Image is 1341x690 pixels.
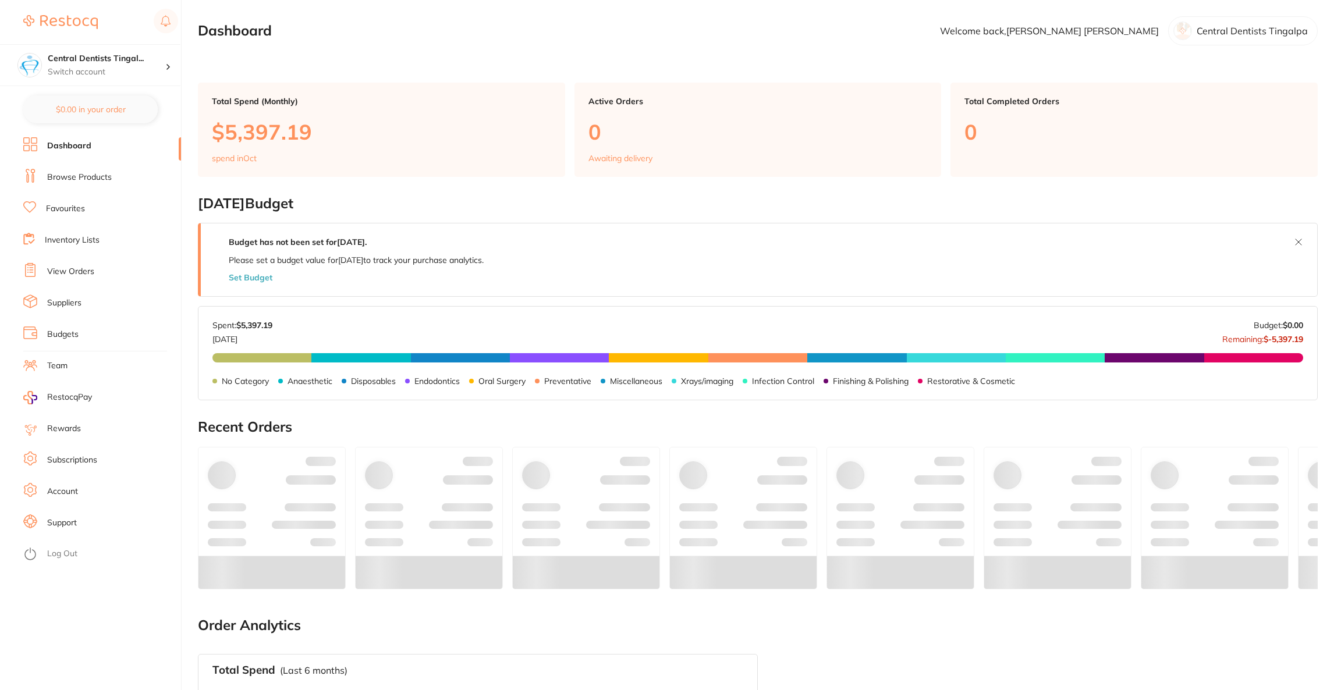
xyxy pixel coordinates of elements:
[212,664,275,677] h3: Total Spend
[23,95,158,123] button: $0.00 in your order
[478,376,526,386] p: Oral Surgery
[1283,320,1303,330] strong: $0.00
[927,376,1015,386] p: Restorative & Cosmetic
[23,391,37,404] img: RestocqPay
[47,172,112,183] a: Browse Products
[229,237,367,247] strong: Budget has not been set for [DATE] .
[229,255,484,265] p: Please set a budget value for [DATE] to track your purchase analytics.
[351,376,396,386] p: Disposables
[1264,334,1303,344] strong: $-5,397.19
[198,83,565,177] a: Total Spend (Monthly)$5,397.19spend inOct
[212,154,257,163] p: spend in Oct
[414,376,460,386] p: Endodontics
[198,617,1318,634] h2: Order Analytics
[280,665,347,675] p: (Last 6 months)
[23,391,92,404] a: RestocqPay
[47,423,81,435] a: Rewards
[222,376,269,386] p: No Category
[833,376,909,386] p: Finishing & Polishing
[288,376,332,386] p: Anaesthetic
[47,517,77,529] a: Support
[229,273,272,282] button: Set Budget
[964,97,1304,106] p: Total Completed Orders
[47,548,77,560] a: Log Out
[23,15,98,29] img: Restocq Logo
[46,203,85,215] a: Favourites
[47,140,91,152] a: Dashboard
[964,120,1304,144] p: 0
[588,154,652,163] p: Awaiting delivery
[47,486,78,497] a: Account
[48,53,165,65] h4: Central Dentists Tingalpa
[681,376,733,386] p: Xrays/imaging
[212,321,272,330] p: Spent:
[47,454,97,466] a: Subscriptions
[48,66,165,78] p: Switch account
[1254,321,1303,330] p: Budget:
[212,97,551,106] p: Total Spend (Monthly)
[752,376,814,386] p: Infection Control
[236,320,272,330] strong: $5,397.19
[588,120,928,144] p: 0
[212,120,551,144] p: $5,397.19
[588,97,928,106] p: Active Orders
[45,234,100,246] a: Inventory Lists
[950,83,1318,177] a: Total Completed Orders0
[47,266,94,278] a: View Orders
[1222,330,1303,344] p: Remaining:
[198,23,272,39] h2: Dashboard
[47,297,81,309] a: Suppliers
[18,54,41,77] img: Central Dentists Tingalpa
[198,419,1318,435] h2: Recent Orders
[574,83,942,177] a: Active Orders0Awaiting delivery
[47,329,79,340] a: Budgets
[212,330,272,344] p: [DATE]
[198,195,1318,212] h2: [DATE] Budget
[47,392,92,403] span: RestocqPay
[1197,26,1308,36] p: Central Dentists Tingalpa
[23,9,98,35] a: Restocq Logo
[47,360,68,372] a: Team
[544,376,591,386] p: Preventative
[940,26,1159,36] p: Welcome back, [PERSON_NAME] [PERSON_NAME]
[23,545,178,564] button: Log Out
[610,376,662,386] p: Miscellaneous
